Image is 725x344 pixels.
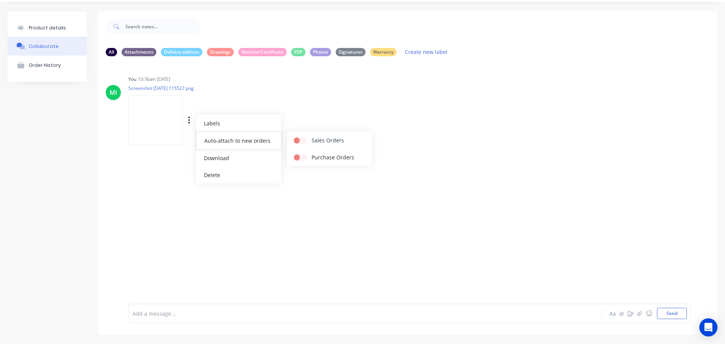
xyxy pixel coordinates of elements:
[138,76,170,83] div: 10:36am [DATE]
[370,48,396,56] div: Warranty
[310,48,331,56] div: Photos
[336,48,366,56] div: Signatures
[122,48,156,56] div: Attachments
[657,308,687,319] button: Send
[699,318,717,336] div: Open Intercom Messenger
[196,115,281,132] button: Labels
[291,48,305,56] div: PDF
[238,48,287,56] div: Material Certificate
[8,19,87,37] button: Product details
[161,48,202,56] div: Delivery address
[196,150,281,167] button: Download
[125,19,200,34] input: Search notes...
[608,309,617,318] button: Aa
[196,167,281,184] button: Delete
[128,76,136,83] div: You
[29,62,61,68] div: Order History
[29,43,59,49] div: Collaborate
[29,25,66,31] div: Product details
[312,153,354,161] label: Purchase Orders
[8,37,87,56] button: Collaborate
[312,136,344,144] label: Sales Orders
[8,56,87,74] button: Order History
[644,309,653,318] button: ☺
[110,88,117,97] div: MI
[401,47,452,57] button: Create new label
[106,48,117,56] div: All
[207,48,234,56] div: Drawings
[196,132,281,150] button: Auto-attach to new orders
[617,309,626,318] button: @
[128,85,267,91] p: Screenshot [DATE] 115527.png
